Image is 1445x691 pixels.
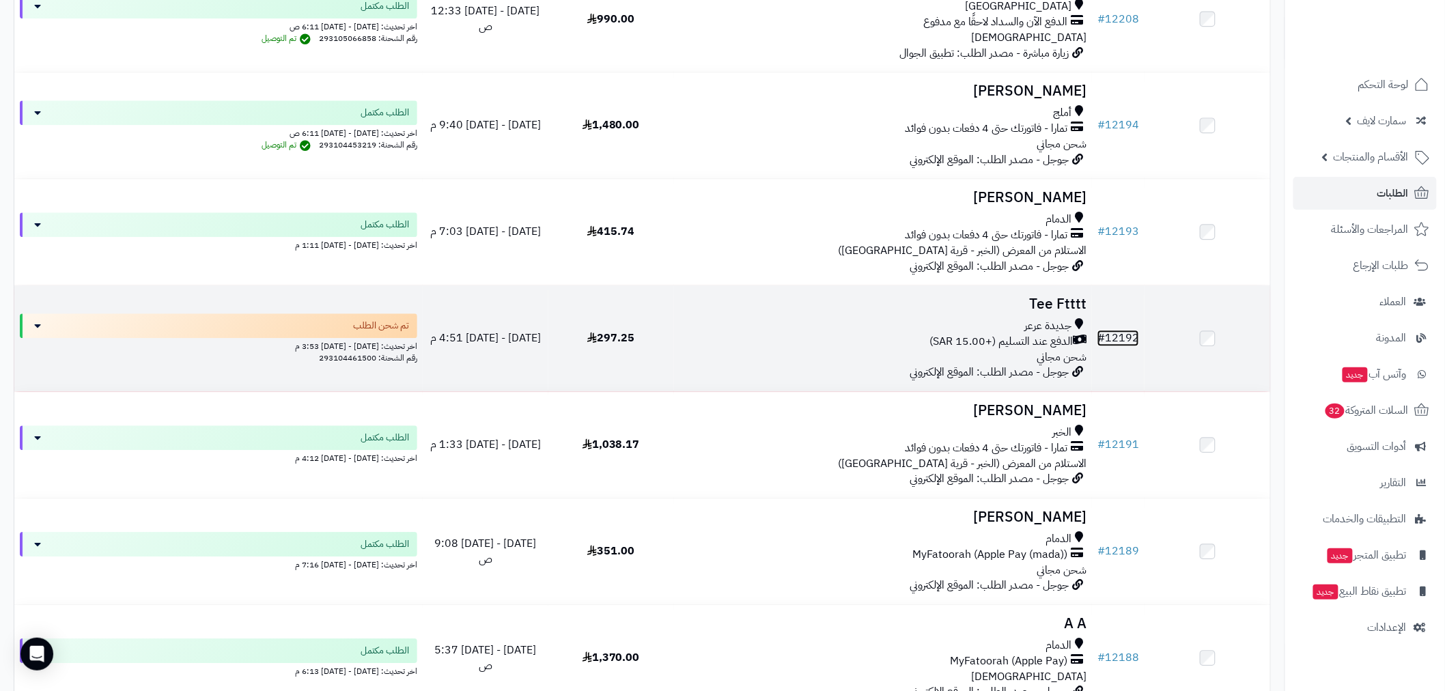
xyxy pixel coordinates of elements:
span: شحن مجاني [1037,136,1086,152]
span: زيارة مباشرة - مصدر الطلب: تطبيق الجوال [899,45,1069,61]
span: لوحة التحكم [1358,75,1409,94]
h3: A A [679,616,1086,632]
span: الأقسام والمنتجات [1334,147,1409,167]
span: جوجل - مصدر الطلب: الموقع الإلكتروني [910,152,1069,168]
span: [DATE] - [DATE] 9:40 م [430,117,541,133]
span: التطبيقات والخدمات [1323,509,1407,528]
span: [DATE] - [DATE] 12:33 ص [431,3,539,35]
span: الدمام [1046,212,1071,227]
span: أملج [1053,105,1071,121]
img: logo-2.png [1352,38,1432,67]
span: شحن مجاني [1037,349,1086,365]
a: الإعدادات [1293,611,1437,644]
span: # [1097,649,1105,666]
a: طلبات الإرجاع [1293,249,1437,282]
a: وآتس آبجديد [1293,358,1437,391]
span: العملاء [1380,292,1407,311]
span: الدمام [1046,638,1071,653]
span: الاستلام من المعرض (الخبر - قرية [GEOGRAPHIC_DATA]) [838,455,1086,472]
span: # [1097,436,1105,453]
span: الطلب مكتمل [361,644,409,658]
div: اخر تحديث: [DATE] - [DATE] 6:11 ص [20,18,417,33]
a: العملاء [1293,285,1437,318]
span: # [1097,330,1105,346]
span: [DEMOGRAPHIC_DATA] [971,668,1086,685]
a: #12192 [1097,330,1139,346]
span: [DATE] - [DATE] 5:37 ص [434,642,536,674]
span: رقم الشحنة: 293104461500 [319,352,417,364]
span: [DATE] - [DATE] 1:33 م [430,436,541,453]
span: جديد [1328,548,1353,563]
span: # [1097,543,1105,559]
span: تم شحن الطلب [353,319,409,333]
div: Open Intercom Messenger [20,638,53,671]
span: أدوات التسويق [1347,437,1407,456]
h3: [PERSON_NAME] [679,509,1086,525]
a: التطبيقات والخدمات [1293,503,1437,535]
a: التقارير [1293,466,1437,499]
span: السلات المتروكة [1324,401,1409,420]
a: لوحة التحكم [1293,68,1437,101]
span: رقم الشحنة: 293105066858 [319,32,417,44]
span: تم التوصيل [262,139,314,151]
span: وآتس آب [1341,365,1407,384]
span: [DATE] - [DATE] 7:03 م [430,223,541,240]
span: جوجل - مصدر الطلب: الموقع الإلكتروني [910,258,1069,274]
a: #12189 [1097,543,1139,559]
span: # [1097,11,1105,27]
span: 1,480.00 [583,117,640,133]
span: الطلب مكتمل [361,537,409,551]
span: تمارا - فاتورتك حتى 4 دفعات بدون فوائد [905,440,1067,456]
span: طلبات الإرجاع [1353,256,1409,275]
div: اخر تحديث: [DATE] - [DATE] 3:53 م [20,338,417,352]
span: الإعدادات [1368,618,1407,637]
span: جديد [1313,584,1338,600]
span: الطلبات [1377,184,1409,203]
a: #12193 [1097,223,1139,240]
span: تم التوصيل [262,32,314,44]
a: #12194 [1097,117,1139,133]
span: الدفع عند التسليم (+15.00 SAR) [929,334,1073,350]
span: الطلب مكتمل [361,106,409,119]
span: [DATE] - [DATE] 9:08 ص [434,535,536,567]
a: تطبيق نقاط البيعجديد [1293,575,1437,608]
div: اخر تحديث: [DATE] - [DATE] 1:11 م [20,237,417,251]
span: 351.00 [587,543,634,559]
span: 1,038.17 [583,436,640,453]
h3: [PERSON_NAME] [679,403,1086,419]
span: الخبر [1052,425,1071,440]
span: جديد [1343,367,1368,382]
h3: Tee Ftttt [679,296,1086,312]
a: المراجعات والأسئلة [1293,213,1437,246]
span: MyFatoorah (Apple Pay) [950,653,1067,669]
span: المدونة [1377,328,1407,348]
span: 990.00 [587,11,634,27]
a: #12188 [1097,649,1139,666]
span: شحن مجاني [1037,562,1086,578]
span: جديدة عرعر [1024,318,1071,334]
a: أدوات التسويق [1293,430,1437,463]
span: المراجعات والأسئلة [1332,220,1409,239]
h3: [PERSON_NAME] [679,190,1086,206]
a: #12208 [1097,11,1139,27]
span: جوجل - مصدر الطلب: الموقع الإلكتروني [910,470,1069,487]
span: # [1097,223,1105,240]
span: جوجل - مصدر الطلب: الموقع الإلكتروني [910,364,1069,380]
a: السلات المتروكة32 [1293,394,1437,427]
span: رقم الشحنة: 293104453219 [319,139,417,151]
span: سمارت لايف [1358,111,1407,130]
span: تمارا - فاتورتك حتى 4 دفعات بدون فوائد [905,121,1067,137]
span: الدفع الآن والسداد لاحقًا مع مدفوع [923,14,1067,30]
a: المدونة [1293,322,1437,354]
div: اخر تحديث: [DATE] - [DATE] 6:11 ص [20,125,417,139]
span: 415.74 [587,223,634,240]
span: تمارا - فاتورتك حتى 4 دفعات بدون فوائد [905,227,1067,243]
span: الطلب مكتمل [361,218,409,231]
span: الاستلام من المعرض (الخبر - قرية [GEOGRAPHIC_DATA]) [838,242,1086,259]
span: 32 [1325,404,1345,419]
span: جوجل - مصدر الطلب: الموقع الإلكتروني [910,577,1069,593]
span: تطبيق نقاط البيع [1312,582,1407,601]
a: الطلبات [1293,177,1437,210]
div: اخر تحديث: [DATE] - [DATE] 6:13 م [20,663,417,677]
span: [DEMOGRAPHIC_DATA] [971,29,1086,46]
